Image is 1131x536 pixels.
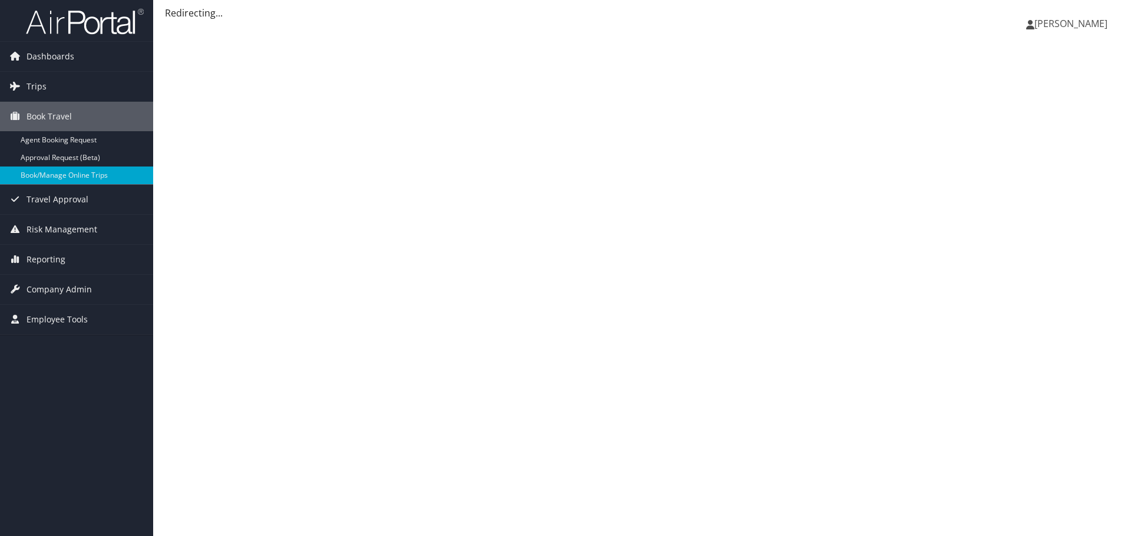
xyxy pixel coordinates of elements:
[26,8,144,35] img: airportal-logo.png
[27,305,88,334] span: Employee Tools
[27,72,47,101] span: Trips
[1026,6,1119,41] a: [PERSON_NAME]
[27,245,65,274] span: Reporting
[27,215,97,244] span: Risk Management
[27,42,74,71] span: Dashboards
[27,185,88,214] span: Travel Approval
[165,6,1119,20] div: Redirecting...
[27,102,72,131] span: Book Travel
[27,275,92,304] span: Company Admin
[1034,17,1107,30] span: [PERSON_NAME]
